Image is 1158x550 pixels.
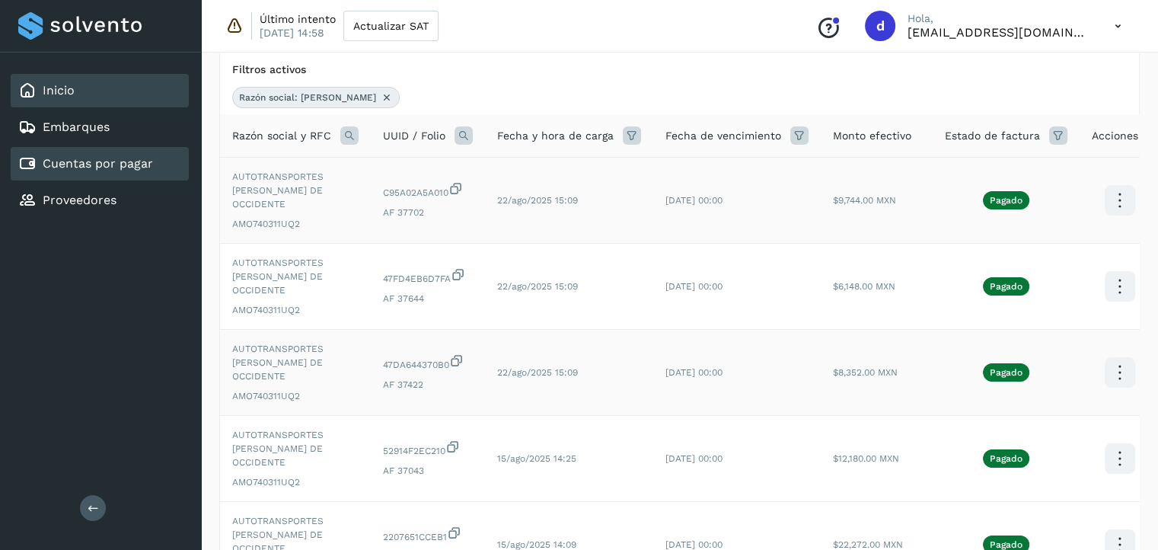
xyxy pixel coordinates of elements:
span: [DATE] 00:00 [665,367,723,378]
span: AMO740311UQ2 [232,475,359,489]
p: Pagado [990,539,1022,550]
span: AMO740311UQ2 [232,217,359,231]
span: AF 37644 [383,292,473,305]
span: $9,744.00 MXN [833,195,896,206]
p: [DATE] 14:58 [260,26,324,40]
a: Proveedores [43,193,116,207]
div: Embarques [11,110,189,144]
div: Filtros activos [232,62,1127,78]
span: Actualizar SAT [353,21,429,31]
span: Fecha de vencimiento [665,128,781,144]
span: [DATE] 00:00 [665,195,723,206]
span: Razón social y RFC [232,128,331,144]
span: AF 37422 [383,378,473,392]
span: 22/ago/2025 15:09 [497,195,578,206]
span: 15/ago/2025 14:09 [497,539,576,550]
span: 15/ago/2025 14:25 [497,453,576,464]
span: 22/ago/2025 15:09 [497,367,578,378]
div: Proveedores [11,184,189,217]
span: C95A02A5A010 [383,181,473,200]
p: Pagado [990,281,1022,292]
span: $12,180.00 MXN [833,453,899,464]
span: 52914F2EC210 [383,440,473,458]
a: Embarques [43,120,110,134]
span: AUTOTRANSPORTES [PERSON_NAME] DE OCCIDENTE [232,342,359,383]
span: $22,272.00 MXN [833,539,903,550]
span: AUTOTRANSPORTES [PERSON_NAME] DE OCCIDENTE [232,256,359,297]
span: 47DA644370B0 [383,353,473,372]
p: direccion.admin@cmelogistics.mx [908,25,1090,40]
p: Pagado [990,453,1022,464]
span: Fecha y hora de carga [497,128,614,144]
span: [DATE] 00:00 [665,539,723,550]
p: Pagado [990,195,1022,206]
span: UUID / Folio [383,128,445,144]
span: [DATE] 00:00 [665,281,723,292]
div: Razón social: MOCTEZUMA [232,87,400,108]
span: AF 37043 [383,464,473,478]
span: 22/ago/2025 15:09 [497,281,578,292]
button: Actualizar SAT [343,11,439,41]
span: [DATE] 00:00 [665,453,723,464]
p: Pagado [990,367,1022,378]
span: AF 37702 [383,206,473,219]
span: AUTOTRANSPORTES [PERSON_NAME] DE OCCIDENTE [232,428,359,469]
span: $6,148.00 MXN [833,281,895,292]
div: Cuentas por pagar [11,147,189,181]
span: 2207651CCEB1 [383,526,473,544]
a: Inicio [43,83,75,98]
span: Acciones [1092,128,1138,144]
p: Último intento [260,12,336,26]
span: Estado de factura [945,128,1040,144]
span: Razón social: [PERSON_NAME] [239,91,376,104]
span: 47FD4EB6D7FA [383,267,473,286]
span: AMO740311UQ2 [232,389,359,403]
span: AUTOTRANSPORTES [PERSON_NAME] DE OCCIDENTE [232,170,359,211]
a: Cuentas por pagar [43,156,153,171]
span: $8,352.00 MXN [833,367,898,378]
span: Monto efectivo [833,128,911,144]
p: Hola, [908,12,1090,25]
span: AMO740311UQ2 [232,303,359,317]
div: Inicio [11,74,189,107]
